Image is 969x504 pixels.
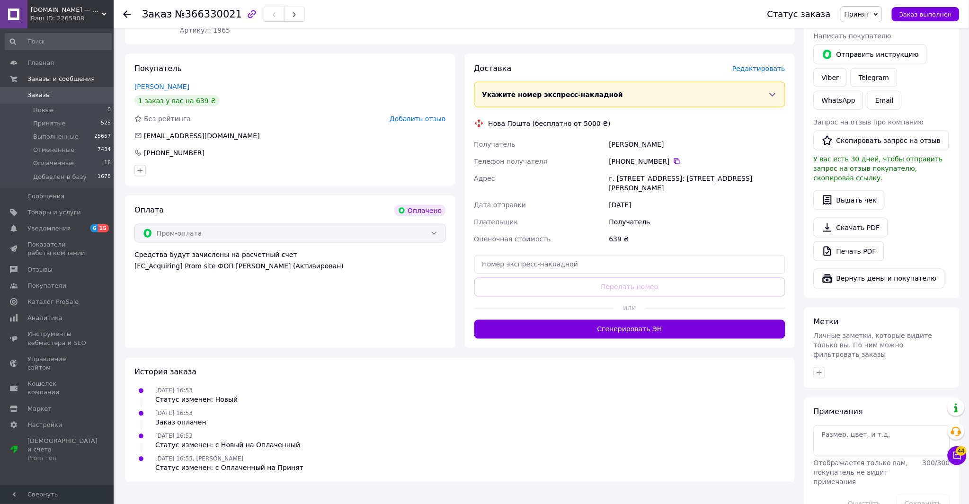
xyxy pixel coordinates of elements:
span: Написать покупателю [814,32,891,40]
span: 18 [104,159,111,168]
span: Телефон получателя [474,158,548,165]
span: Маркет [27,405,52,413]
span: Метки [814,318,839,327]
span: 44 [956,446,967,456]
span: Заказы и сообщения [27,75,95,83]
span: Добавить отзыв [390,115,445,123]
div: Статус заказа [767,9,831,19]
span: Отображается только вам, покупатель не видит примечания [814,460,908,486]
span: [DATE] 16:53 [155,388,193,394]
span: Примечания [814,407,863,416]
span: [DATE] 16:55, [PERSON_NAME] [155,456,243,462]
span: Артикул: 1965 [180,27,230,34]
button: Отправить инструкцию [814,44,927,64]
span: Новые [33,106,54,115]
span: Принятые [33,119,66,128]
div: Статус изменен: с Оплаченный на Принят [155,463,303,473]
span: Укажите номер экспресс-накладной [482,91,623,98]
span: Инструменты вебмастера и SEO [27,330,88,347]
span: Покупатели [27,282,66,290]
a: Viber [814,68,847,87]
span: Отзывы [27,265,53,274]
button: Скопировать запрос на отзыв [814,131,949,150]
span: Адрес [474,175,495,182]
span: Товары и услуги [27,208,81,217]
a: Telegram [851,68,897,87]
span: Заказ выполнен [899,11,952,18]
span: 1678 [98,173,111,181]
span: Принят [845,10,870,18]
span: Кошелек компании [27,380,88,397]
a: [PERSON_NAME] [134,83,189,90]
span: №366330021 [175,9,242,20]
span: 7434 [98,146,111,154]
span: Управление сайтом [27,355,88,372]
span: У вас есть 30 дней, чтобы отправить запрос на отзыв покупателю, скопировав ссылку. [814,155,943,182]
span: Уведомления [27,224,71,233]
span: Сообщения [27,192,64,201]
a: WhatsApp [814,91,863,110]
span: 300 / 300 [923,460,950,467]
div: 1 заказ у вас на 639 ₴ [134,95,220,106]
span: Оплаченные [33,159,74,168]
span: Оплата [134,205,164,214]
div: Вернуться назад [123,9,131,19]
span: Добавлен в базу [33,173,87,181]
div: Prom топ [27,454,98,462]
span: История заказа [134,368,196,377]
input: Поиск [5,33,112,50]
a: Скачать PDF [814,218,888,238]
span: megastore.net.ua — интернет-магазин полезных товаров [31,6,102,14]
div: Ваш ID: 2265908 [31,14,114,23]
span: Выполненные [33,133,79,141]
span: Без рейтинга [144,115,191,123]
span: [DEMOGRAPHIC_DATA] и счета [27,437,98,463]
div: [FC_Acquiring] Prom site ФОП [PERSON_NAME] (Активирован) [134,262,446,271]
span: 525 [101,119,111,128]
div: [PERSON_NAME] [607,136,787,153]
a: Печать PDF [814,241,884,261]
div: Средства будут зачислены на расчетный счет [134,250,446,271]
span: Дата отправки [474,201,526,209]
span: Главная [27,59,54,67]
div: Статус изменен: Новый [155,395,238,405]
button: Сгенерировать ЭН [474,320,786,339]
span: или [614,303,645,313]
span: Запрос на отзыв про компанию [814,118,924,126]
div: Статус изменен: с Новый на Оплаченный [155,441,300,450]
span: Редактировать [732,65,785,72]
span: Оценочная стоимость [474,235,551,243]
div: [PHONE_NUMBER] [609,157,785,166]
span: Каталог ProSale [27,298,79,306]
button: Вернуть деньги покупателю [814,269,945,289]
span: Настройки [27,421,62,429]
span: Заказ [142,9,172,20]
div: Оплачено [394,205,445,216]
span: [EMAIL_ADDRESS][DOMAIN_NAME] [144,132,260,140]
div: Заказ оплачен [155,418,206,427]
div: г. [STREET_ADDRESS]: [STREET_ADDRESS][PERSON_NAME] [607,170,787,196]
span: Заказы [27,91,51,99]
span: Получатель [474,141,516,148]
div: 639 ₴ [607,230,787,248]
span: Отмененные [33,146,74,154]
div: [DATE] [607,196,787,213]
span: Аналитика [27,314,62,322]
span: Плательщик [474,218,518,226]
button: Чат с покупателем44 [948,446,967,465]
button: Выдать чек [814,190,885,210]
div: Нова Пошта (бесплатно от 5000 ₴) [486,119,613,128]
span: Показатели работы компании [27,240,88,257]
span: 0 [107,106,111,115]
span: 15 [98,224,109,232]
span: [DATE] 16:53 [155,410,193,417]
span: Доставка [474,64,512,73]
div: [PHONE_NUMBER] [143,148,205,158]
input: Номер экспресс-накладной [474,255,786,274]
div: Получатель [607,213,787,230]
span: 6 [90,224,98,232]
span: Покупатель [134,64,182,73]
span: [DATE] 16:53 [155,433,193,440]
button: Email [867,91,902,110]
span: 25657 [94,133,111,141]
